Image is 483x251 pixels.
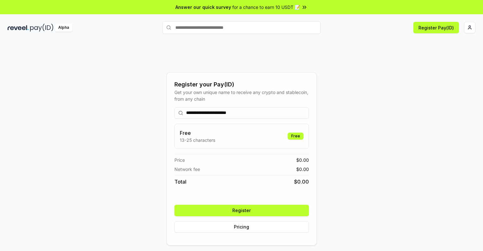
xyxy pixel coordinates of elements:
[174,178,186,185] span: Total
[174,166,200,173] span: Network fee
[174,89,309,102] div: Get your own unique name to receive any crypto and stablecoin, from any chain
[180,129,215,137] h3: Free
[174,157,185,163] span: Price
[232,4,300,10] span: for a chance to earn 10 USDT 📝
[174,80,309,89] div: Register your Pay(ID)
[296,166,309,173] span: $ 0.00
[175,4,231,10] span: Answer our quick survey
[30,24,53,32] img: pay_id
[296,157,309,163] span: $ 0.00
[413,22,459,33] button: Register Pay(ID)
[294,178,309,185] span: $ 0.00
[174,221,309,233] button: Pricing
[174,205,309,216] button: Register
[55,24,72,32] div: Alpha
[180,137,215,143] p: 13-25 characters
[8,24,29,32] img: reveel_dark
[288,133,304,140] div: Free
